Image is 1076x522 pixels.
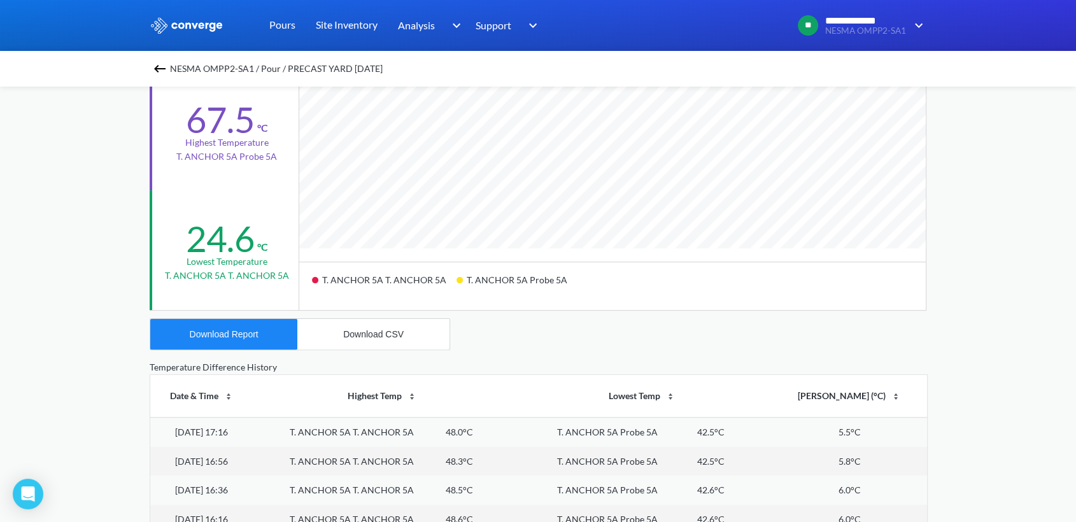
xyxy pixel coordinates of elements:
th: [PERSON_NAME] (°C) [772,375,927,417]
img: downArrow.svg [444,18,464,33]
div: 48.5°C [446,483,473,497]
div: T. ANCHOR 5A Probe 5A [557,483,658,497]
button: Download CSV [297,319,450,349]
div: 42.5°C [697,425,725,439]
td: [DATE] 17:16 [150,417,253,446]
td: 6.0°C [772,476,927,505]
div: 48.3°C [446,455,473,469]
td: [DATE] 16:56 [150,447,253,476]
th: Highest Temp [253,375,512,417]
div: T. ANCHOR 5A T. ANCHOR 5A [290,483,414,497]
img: sort-icon.svg [223,391,234,402]
div: T. ANCHOR 5A T. ANCHOR 5A [312,270,457,300]
p: T. ANCHOR 5A T. ANCHOR 5A [165,269,289,283]
span: NESMA OMPP2-SA1 / Pour / PRECAST YARD [DATE] [170,60,383,78]
div: Lowest temperature [187,255,267,269]
div: T. ANCHOR 5A T. ANCHOR 5A [290,425,414,439]
div: Download Report [190,329,258,339]
td: 5.8°C [772,447,927,476]
div: 24.6 [186,217,255,260]
div: Open Intercom Messenger [13,479,43,509]
div: 48.0°C [446,425,473,439]
div: 42.5°C [697,455,725,469]
span: Analysis [398,17,435,33]
div: T. ANCHOR 5A T. ANCHOR 5A [290,455,414,469]
div: Highest temperature [185,136,269,150]
img: sort-icon.svg [891,391,901,402]
div: 67.5 [186,98,255,141]
div: Download CSV [343,329,404,339]
img: sort-icon.svg [407,391,417,402]
img: downArrow.svg [906,18,926,33]
p: T. ANCHOR 5A Probe 5A [176,150,277,164]
img: sort-icon.svg [665,391,676,402]
th: Lowest Temp [513,375,772,417]
img: backspace.svg [152,61,167,76]
button: Download Report [150,319,297,349]
td: 5.5°C [772,417,927,446]
td: [DATE] 16:36 [150,476,253,505]
span: NESMA OMPP2-SA1 [825,26,906,36]
div: 42.6°C [697,483,725,497]
div: T. ANCHOR 5A Probe 5A [557,425,658,439]
div: Temperature Difference History [150,360,926,374]
th: Date & Time [150,375,253,417]
div: T. ANCHOR 5A Probe 5A [557,455,658,469]
div: T. ANCHOR 5A Probe 5A [457,270,577,300]
img: logo_ewhite.svg [150,17,223,34]
span: Support [476,17,511,33]
img: downArrow.svg [520,18,541,33]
